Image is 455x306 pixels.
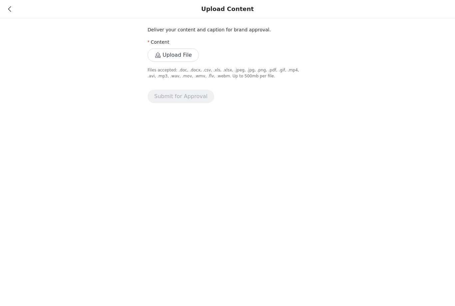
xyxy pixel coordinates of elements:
label: Content [148,39,169,45]
button: Submit for Approval [148,90,214,103]
div: Upload Content [201,5,254,13]
p: Files accepted: .doc, .docx, .csv, .xls, .xlsx, .jpeg, .jpg, .png, .pdf, .gif, .mp4, .avi, .mp3, ... [148,67,307,79]
button: Upload File [148,48,199,62]
p: Deliver your content and caption for brand approval. [148,26,307,33]
span: Upload File [148,53,199,58]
